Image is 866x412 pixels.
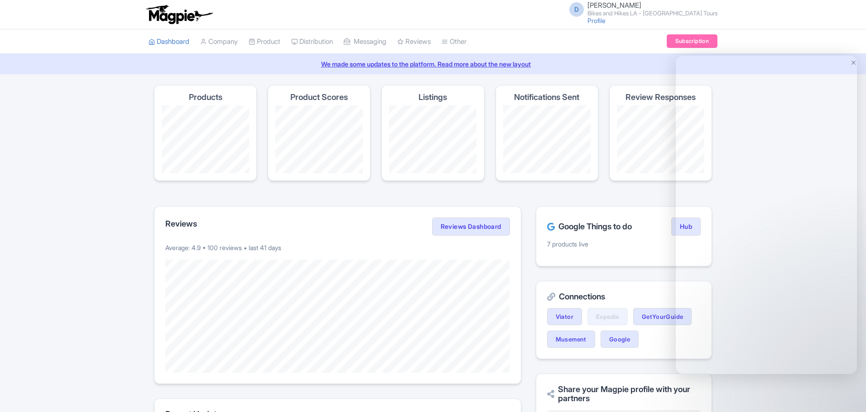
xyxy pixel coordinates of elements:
h4: Product Scores [290,93,348,102]
a: Subscription [667,34,717,48]
a: D [PERSON_NAME] Bikes and Hikes LA - [GEOGRAPHIC_DATA] Tours [564,2,717,16]
h2: Google Things to do [547,222,632,231]
iframe: Intercom live chat [676,56,857,374]
a: Viator [547,308,582,325]
a: Reviews Dashboard [432,218,510,236]
a: GetYourGuide [633,308,692,325]
span: D [569,2,584,17]
a: Expedia [587,308,628,325]
h2: Connections [547,292,701,301]
a: Distribution [291,29,333,54]
a: Dashboard [149,29,189,54]
a: Reviews [397,29,431,54]
h2: Share your Magpie profile with your partners [547,385,701,403]
iframe: Intercom live chat [835,381,857,403]
a: Messaging [344,29,386,54]
a: Musement [547,331,595,348]
a: Google [601,331,639,348]
p: Average: 4.9 • 100 reviews • last 41 days [165,243,510,252]
h4: Listings [419,93,447,102]
a: We made some updates to the platform. Read more about the new layout [5,59,861,69]
a: Hub [671,218,701,236]
h2: Reviews [165,219,197,228]
p: 7 products live [547,239,701,249]
a: Profile [587,17,606,24]
h4: Products [189,93,222,102]
h4: Review Responses [625,93,696,102]
a: Other [442,29,467,54]
a: Product [249,29,280,54]
h4: Notifications Sent [514,93,579,102]
img: logo-ab69f6fb50320c5b225c76a69d11143b.png [144,5,214,24]
a: Company [200,29,238,54]
small: Bikes and Hikes LA - [GEOGRAPHIC_DATA] Tours [587,10,717,16]
span: [PERSON_NAME] [587,1,641,9]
